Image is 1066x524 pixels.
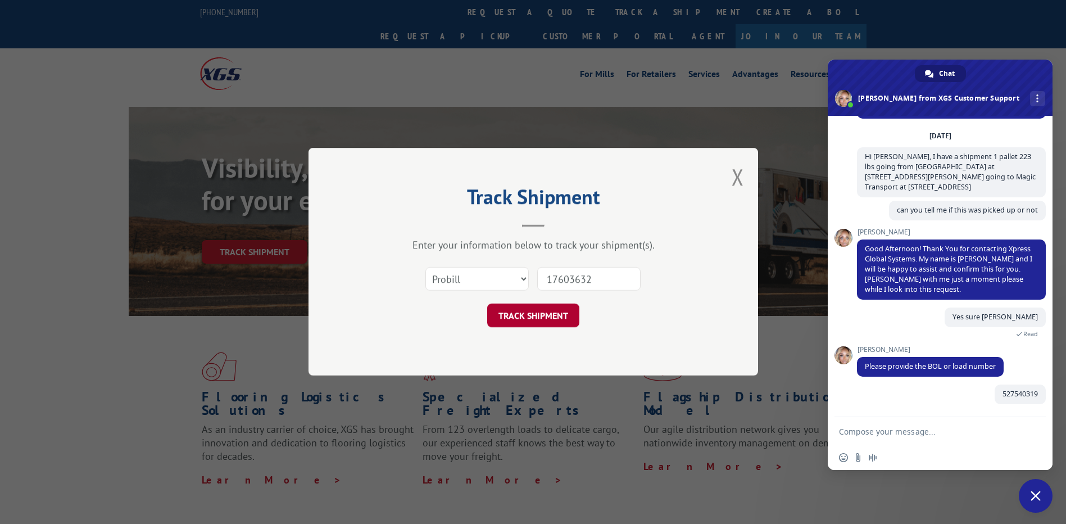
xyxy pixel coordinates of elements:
[839,427,1017,437] textarea: Compose your message...
[915,65,966,82] div: Chat
[952,312,1038,322] span: Yes sure [PERSON_NAME]
[897,205,1038,215] span: can you tell me if this was picked up or not
[857,228,1046,236] span: [PERSON_NAME]
[929,133,951,139] div: [DATE]
[365,239,702,252] div: Enter your information below to track your shipment(s).
[1019,479,1053,513] div: Close chat
[732,162,744,192] button: Close modal
[839,453,848,462] span: Insert an emoji
[865,152,1036,192] span: Hi [PERSON_NAME], I have a shipment 1 pallet 223 lbs going from [GEOGRAPHIC_DATA] at [STREET_ADDR...
[487,304,579,328] button: TRACK SHIPMENT
[1023,330,1038,338] span: Read
[537,268,641,291] input: Number(s)
[868,453,877,462] span: Audio message
[939,65,955,82] span: Chat
[365,189,702,210] h2: Track Shipment
[854,453,863,462] span: Send a file
[857,346,1004,354] span: [PERSON_NAME]
[865,244,1032,294] span: Good Afternoon! Thank You for contacting Xpress Global Systems. My name is [PERSON_NAME] and I wi...
[865,362,996,371] span: Please provide the BOL or load number
[1003,389,1038,399] span: 527540319
[1030,91,1045,106] div: More channels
